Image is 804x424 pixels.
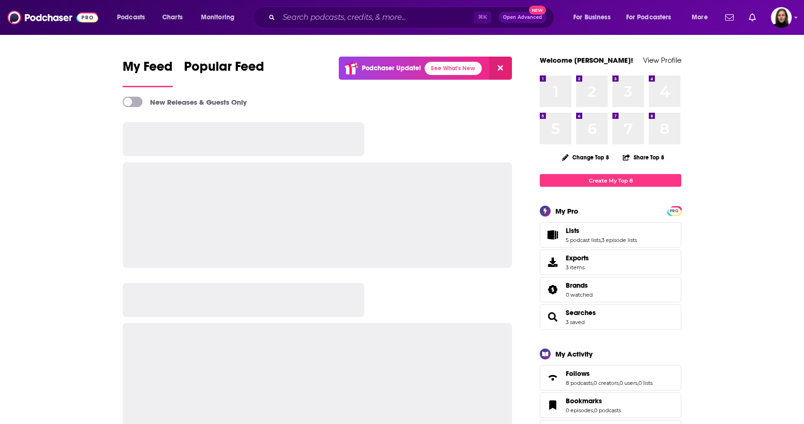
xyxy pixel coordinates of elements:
[567,10,622,25] button: open menu
[692,11,708,24] span: More
[362,64,421,72] p: Podchaser Update!
[123,97,247,107] a: New Releases & Guests Only
[540,277,681,302] span: Brands
[771,7,792,28] span: Logged in as BevCat3
[669,208,680,215] span: PRO
[543,256,562,269] span: Exports
[771,7,792,28] button: Show profile menu
[543,371,562,384] a: Follows
[620,380,637,386] a: 0 users
[566,369,653,378] a: Follows
[425,62,482,75] a: See What's New
[637,380,638,386] span: ,
[543,399,562,412] a: Bookmarks
[669,207,680,214] a: PRO
[117,11,145,24] span: Podcasts
[540,365,681,391] span: Follows
[8,8,98,26] img: Podchaser - Follow, Share and Rate Podcasts
[721,9,737,25] a: Show notifications dropdown
[555,349,593,358] div: My Activity
[566,308,596,317] a: Searches
[540,304,681,330] span: Searches
[556,151,615,163] button: Change Top 8
[566,237,601,243] a: 5 podcast lists
[540,392,681,418] span: Bookmarks
[162,11,183,24] span: Charts
[566,369,590,378] span: Follows
[626,11,671,24] span: For Podcasters
[279,10,474,25] input: Search podcasts, credits, & more...
[540,222,681,248] span: Lists
[540,174,681,187] a: Create My Top 8
[594,380,619,386] a: 0 creators
[566,319,585,325] a: 3 saved
[566,291,593,298] a: 0 watched
[566,397,621,405] a: Bookmarks
[573,11,611,24] span: For Business
[529,6,546,15] span: New
[593,407,594,414] span: ,
[194,10,247,25] button: open menu
[619,380,620,386] span: ,
[622,148,665,166] button: Share Top 8
[593,380,594,386] span: ,
[566,380,593,386] a: 8 podcasts
[643,56,681,65] a: View Profile
[543,283,562,296] a: Brands
[262,7,563,28] div: Search podcasts, credits, & more...
[474,11,491,24] span: ⌘ K
[566,264,589,271] span: 3 items
[745,9,760,25] a: Show notifications dropdown
[602,237,637,243] a: 3 episode lists
[566,226,579,235] span: Lists
[555,207,578,216] div: My Pro
[123,58,173,87] a: My Feed
[201,11,234,24] span: Monitoring
[184,58,264,87] a: Popular Feed
[638,380,653,386] a: 0 lists
[110,10,157,25] button: open menu
[566,281,593,290] a: Brands
[601,237,602,243] span: ,
[685,10,720,25] button: open menu
[566,226,637,235] a: Lists
[543,228,562,241] a: Lists
[540,249,681,275] a: Exports
[566,254,589,262] span: Exports
[566,407,593,414] a: 0 episodes
[771,7,792,28] img: User Profile
[184,58,264,80] span: Popular Feed
[156,10,188,25] a: Charts
[499,12,546,23] button: Open AdvancedNew
[543,310,562,324] a: Searches
[123,58,173,80] span: My Feed
[566,281,588,290] span: Brands
[540,56,633,65] a: Welcome [PERSON_NAME]!
[594,407,621,414] a: 0 podcasts
[503,15,542,20] span: Open Advanced
[566,397,602,405] span: Bookmarks
[620,10,685,25] button: open menu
